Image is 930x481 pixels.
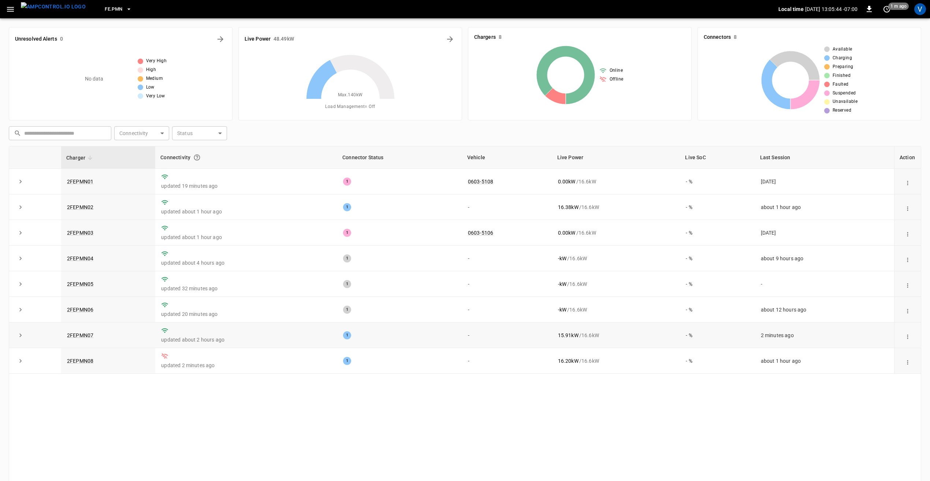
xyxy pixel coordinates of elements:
button: All Alerts [215,33,226,45]
h6: Connectors [704,33,731,41]
span: Medium [146,75,163,82]
div: / 16.6 kW [558,178,674,185]
button: Energy Overview [444,33,456,45]
span: Load Management = Off [325,103,375,111]
td: - [462,271,552,297]
div: 1 [343,178,351,186]
span: Charger [66,153,95,162]
p: - kW [558,280,566,288]
p: updated 20 minutes ago [161,310,331,318]
td: - [462,348,552,374]
td: [DATE] [755,169,894,194]
span: Very Low [146,93,165,100]
h6: 8 [734,33,737,41]
img: ampcontrol.io logo [21,2,86,11]
td: about 12 hours ago [755,297,894,322]
p: 16.20 kW [558,357,579,365]
div: / 16.6 kW [558,357,674,365]
div: 1 [343,254,351,262]
span: Online [610,67,623,74]
span: Reserved [833,107,851,114]
span: Preparing [833,63,853,71]
div: action cell options [903,332,913,339]
div: action cell options [903,280,913,288]
button: set refresh interval [881,3,893,15]
div: / 16.6 kW [558,204,674,211]
span: FE.PMN [105,5,122,14]
span: Available [833,46,852,53]
a: 2FEPMN04 [67,256,93,261]
button: expand row [15,304,26,315]
a: 2FEPMN01 [67,179,93,184]
h6: Unresolved Alerts [15,35,57,43]
div: action cell options [903,255,913,262]
span: Finished [833,72,851,79]
td: - % [680,322,755,348]
p: updated 32 minutes ago [161,285,331,292]
span: Faulted [833,81,849,88]
a: 2FEPMN08 [67,358,93,364]
p: 16.38 kW [558,204,579,211]
td: - % [680,169,755,194]
button: expand row [15,279,26,290]
h6: Chargers [474,33,496,41]
td: about 9 hours ago [755,246,894,271]
a: 0603-5106 [468,230,493,236]
td: 2 minutes ago [755,322,894,348]
td: - % [680,246,755,271]
td: [DATE] [755,220,894,246]
p: 15.91 kW [558,332,579,339]
p: Local time [778,5,804,13]
button: expand row [15,202,26,213]
div: 1 [343,229,351,237]
a: 0603-5108 [468,179,493,184]
div: / 16.6 kW [558,306,674,313]
td: about 1 hour ago [755,194,894,220]
td: - % [680,271,755,297]
p: No data [85,75,104,83]
td: - [462,246,552,271]
td: - [462,194,552,220]
div: / 16.6 kW [558,229,674,236]
span: Unavailable [833,98,858,105]
span: Suspended [833,90,856,97]
a: 2FEPMN07 [67,332,93,338]
td: - [462,297,552,322]
h6: Live Power [245,35,271,43]
div: Connectivity [160,151,332,164]
p: - kW [558,306,566,313]
span: Low [146,84,155,91]
div: 1 [343,306,351,314]
td: - % [680,194,755,220]
div: profile-icon [914,3,926,15]
p: updated about 1 hour ago [161,234,331,241]
span: Max. 140 kW [338,92,363,99]
div: action cell options [903,357,913,365]
span: 1 m ago [888,3,909,10]
th: Action [894,146,921,169]
p: - kW [558,255,566,262]
div: action cell options [903,204,913,211]
button: Connection between the charger and our software. [190,151,204,164]
th: Last Session [755,146,894,169]
p: updated about 4 hours ago [161,259,331,266]
div: 1 [343,357,351,365]
h6: 8 [499,33,502,41]
th: Live Power [552,146,680,169]
button: expand row [15,253,26,264]
td: - [755,271,894,297]
td: - % [680,348,755,374]
th: Vehicle [462,146,552,169]
a: 2FEPMN05 [67,281,93,287]
div: 1 [343,203,351,211]
a: 2FEPMN06 [67,307,93,313]
th: Live SoC [680,146,755,169]
p: updated 2 minutes ago [161,362,331,369]
div: action cell options [903,178,913,185]
span: High [146,66,156,74]
div: action cell options [903,306,913,313]
td: - [462,322,552,348]
p: [DATE] 13:05:44 -07:00 [805,5,858,13]
td: about 1 hour ago [755,348,894,374]
div: / 16.6 kW [558,255,674,262]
